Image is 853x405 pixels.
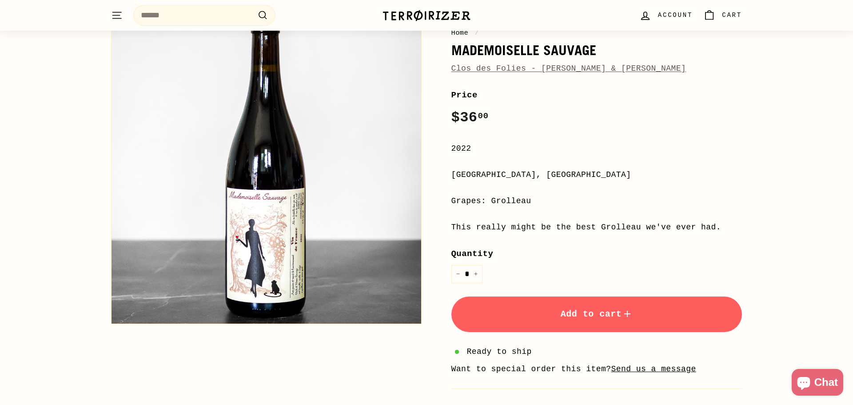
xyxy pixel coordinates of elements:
a: Account [634,2,698,28]
span: Add to cart [561,309,633,319]
div: 2022 [451,142,742,155]
inbox-online-store-chat: Shopify online store chat [789,369,846,398]
button: Add to cart [451,297,742,332]
span: Cart [722,10,742,20]
input: quantity [451,265,482,283]
h1: Mademoiselle Sauvage [451,43,742,58]
label: Price [451,88,742,102]
div: This really might be the best Grolleau we've ever had. [451,221,742,234]
span: / [473,29,482,37]
li: Want to special order this item? [451,363,742,376]
span: $36 [451,109,489,126]
span: Ready to ship [467,345,532,358]
sup: 00 [478,111,489,121]
label: Quantity [451,247,742,261]
span: Account [658,10,693,20]
div: Grapes: Grolleau [451,195,742,208]
a: Clos des Folies - [PERSON_NAME] & [PERSON_NAME] [451,64,686,73]
a: Send us a message [611,365,696,373]
button: Reduce item quantity by one [451,265,465,283]
a: Cart [698,2,747,28]
nav: breadcrumbs [451,28,742,38]
a: Home [451,29,469,37]
div: [GEOGRAPHIC_DATA], [GEOGRAPHIC_DATA] [451,168,742,181]
button: Increase item quantity by one [469,265,482,283]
